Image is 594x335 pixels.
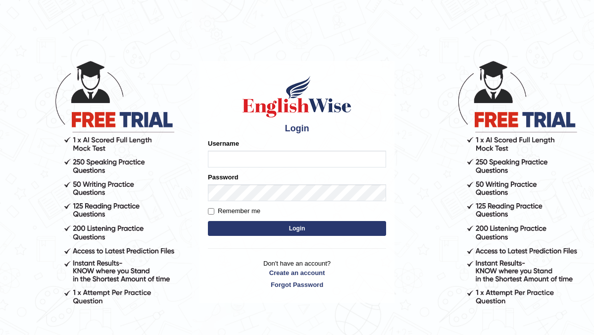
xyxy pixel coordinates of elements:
label: Password [208,172,238,182]
h4: Login [208,124,386,134]
a: Create an account [208,268,386,278]
label: Remember me [208,206,260,216]
input: Remember me [208,208,214,215]
label: Username [208,139,239,148]
img: Logo of English Wise sign in for intelligent practice with AI [241,74,353,119]
p: Don't have an account? [208,259,386,289]
button: Login [208,221,386,236]
a: Forgot Password [208,280,386,289]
